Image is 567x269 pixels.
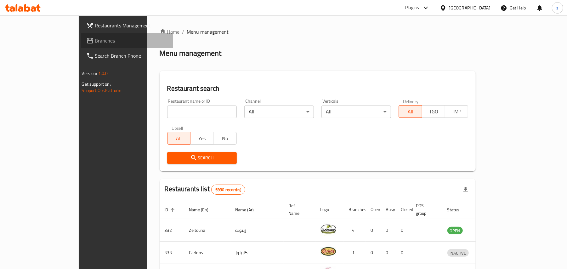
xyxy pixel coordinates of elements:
[213,132,236,145] button: No
[416,202,435,217] span: POS group
[381,219,396,242] td: 0
[244,106,314,118] div: All
[447,206,468,214] span: Status
[165,206,177,214] span: ID
[315,200,344,219] th: Logo
[425,107,443,116] span: TGO
[167,132,190,145] button: All
[321,106,391,118] div: All
[160,28,476,36] nav: breadcrumb
[449,4,490,11] div: [GEOGRAPHIC_DATA]
[396,242,411,264] td: 0
[447,227,463,234] span: OPEN
[187,28,229,36] span: Menu management
[216,134,234,143] span: No
[445,105,468,118] button: TMP
[422,105,445,118] button: TGO
[320,221,336,237] img: Zeitouna
[447,249,469,257] span: INACTIVE
[81,48,173,63] a: Search Branch Phone
[458,182,473,197] div: Export file
[230,242,284,264] td: كارينوز
[167,106,237,118] input: Search for restaurant name or ID..
[556,4,558,11] span: s
[405,4,419,12] div: Plugins
[184,242,230,264] td: Carinos
[167,152,237,164] button: Search
[344,200,366,219] th: Branches
[396,219,411,242] td: 0
[212,187,245,193] span: 5930 record(s)
[366,200,381,219] th: Open
[170,134,188,143] span: All
[82,80,111,88] span: Get support on:
[381,242,396,264] td: 0
[235,206,262,214] span: Name (Ar)
[366,242,381,264] td: 0
[403,99,419,103] label: Delivery
[190,132,213,145] button: Yes
[211,185,245,195] div: Total records count
[366,219,381,242] td: 0
[396,200,411,219] th: Closed
[95,37,168,44] span: Branches
[167,84,468,93] h2: Restaurant search
[182,28,184,36] li: /
[289,202,308,217] span: Ref. Name
[344,242,366,264] td: 1
[98,69,108,77] span: 1.0.0
[320,243,336,259] img: Carinos
[165,184,246,195] h2: Restaurants list
[82,69,97,77] span: Version:
[81,33,173,48] a: Branches
[160,48,222,58] h2: Menu management
[344,219,366,242] td: 4
[189,206,217,214] span: Name (En)
[95,52,168,60] span: Search Branch Phone
[399,105,422,118] button: All
[172,126,183,130] label: Upsell
[95,22,168,29] span: Restaurants Management
[381,200,396,219] th: Busy
[448,107,466,116] span: TMP
[230,219,284,242] td: زيتونة
[82,86,122,94] a: Support.OpsPlatform
[81,18,173,33] a: Restaurants Management
[193,134,211,143] span: Yes
[401,107,419,116] span: All
[184,219,230,242] td: Zeitouna
[172,154,232,162] span: Search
